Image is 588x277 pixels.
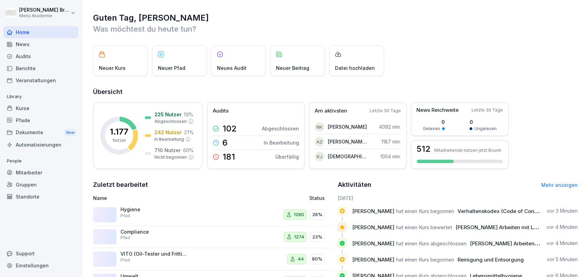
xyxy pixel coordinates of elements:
[381,138,401,145] p: 1187 min.
[3,74,78,86] a: Veranstaltungen
[19,7,69,13] p: [PERSON_NAME] Bruns
[154,118,187,125] p: Abgeschlossen
[120,229,189,235] p: Compliance
[328,138,367,145] p: [PERSON_NAME] Zsarta
[472,107,503,113] p: Letzte 30 Tage
[183,147,194,154] p: 60 %
[423,126,440,132] p: Gelesen
[474,126,497,132] p: Ungelesen
[3,139,78,151] a: Automatisierungen
[93,180,333,190] h2: Zuletzt bearbeitet
[335,64,375,72] p: Datei hochladen
[396,224,452,231] span: hat einen Kurs bewertet
[213,107,229,115] p: Audits
[380,153,401,160] p: 1054 min.
[379,123,401,130] p: 4092 min.
[3,62,78,74] a: Berichte
[3,179,78,191] div: Gruppen
[470,118,497,126] p: 0
[264,139,299,146] p: In Bearbeitung
[458,208,577,214] span: Verhaltenskodex (Code of Conduct) Menü 2000
[298,256,304,263] p: 44
[396,240,466,247] span: hat einen Kurs abgeschlossen
[154,129,182,136] p: 242 Nutzer
[546,240,578,247] p: vor 4 Minuten
[3,259,78,271] a: Einstellungen
[352,240,394,247] span: [PERSON_NAME]
[93,23,578,34] p: Was möchtest du heute tun?
[158,64,185,72] p: Neuer Pfad
[315,152,324,161] div: KJ
[120,213,130,219] p: Pfad
[184,129,194,136] p: 21 %
[312,234,322,241] p: 23%
[222,153,235,161] p: 181
[3,126,78,139] a: DokumenteNew
[3,91,78,102] p: Library
[154,111,182,118] p: 225 Nutzer
[120,235,130,241] p: Pfad
[110,128,128,136] p: 1.177
[222,125,237,133] p: 102
[315,107,347,115] p: Am aktivsten
[328,123,367,130] p: [PERSON_NAME]
[456,224,576,231] span: [PERSON_NAME] Arbeiten mit Leitern und Tritten
[113,137,126,143] p: Nutzer
[396,256,454,263] span: hat einen Kurs begonnen
[315,137,324,147] div: AZ
[423,118,445,126] p: 0
[276,64,309,72] p: Neuer Beitrag
[154,147,181,154] p: 710 Nutzer
[93,87,578,97] h2: Übersicht
[3,191,78,203] a: Standorte
[547,256,578,263] p: vor 5 Minuten
[275,153,299,160] p: Überfällig
[338,194,578,202] h6: [DATE]
[434,148,501,153] p: Mitarbeitende nutzen jetzt Bounti
[416,106,459,114] p: News Reichweite
[547,207,578,214] p: vor 3 Minuten
[65,129,76,137] div: New
[312,256,322,263] p: 80%
[19,13,69,18] p: Menü Akademie
[120,206,189,213] p: Hygiene
[3,247,78,259] div: Support
[3,38,78,50] a: News
[3,26,78,38] a: Home
[93,204,333,226] a: HygienePfad128026%
[294,234,304,241] p: 1274
[338,180,371,190] h2: Aktivitäten
[315,122,324,132] div: NK
[3,114,78,126] a: Pfade
[93,194,242,202] p: Name
[93,248,333,270] a: VITO (Oil-Tester und Frittieröl-Filter)Pfad4480%
[309,194,325,202] p: Status
[352,208,394,214] span: [PERSON_NAME]
[184,111,193,118] p: 19 %
[458,256,524,263] span: Reinigung und Entsorgung
[3,167,78,179] a: Mitarbeiter
[396,208,454,214] span: hat einen Kurs begonnen
[217,64,246,72] p: Neues Audit
[352,256,394,263] span: [PERSON_NAME]
[154,154,187,160] p: Nicht begonnen
[3,156,78,167] p: People
[370,108,401,114] p: Letzte 30 Tage
[328,153,367,160] p: [DEMOGRAPHIC_DATA][PERSON_NAME]
[541,182,578,188] a: Mehr anzeigen
[222,139,228,147] p: 6
[120,257,130,263] p: Pfad
[3,102,78,114] a: Kurse
[154,136,184,142] p: In Bearbeitung
[120,251,189,257] p: VITO (Oil-Tester und Frittieröl-Filter)
[3,50,78,62] a: Audits
[3,126,78,139] div: Dokumente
